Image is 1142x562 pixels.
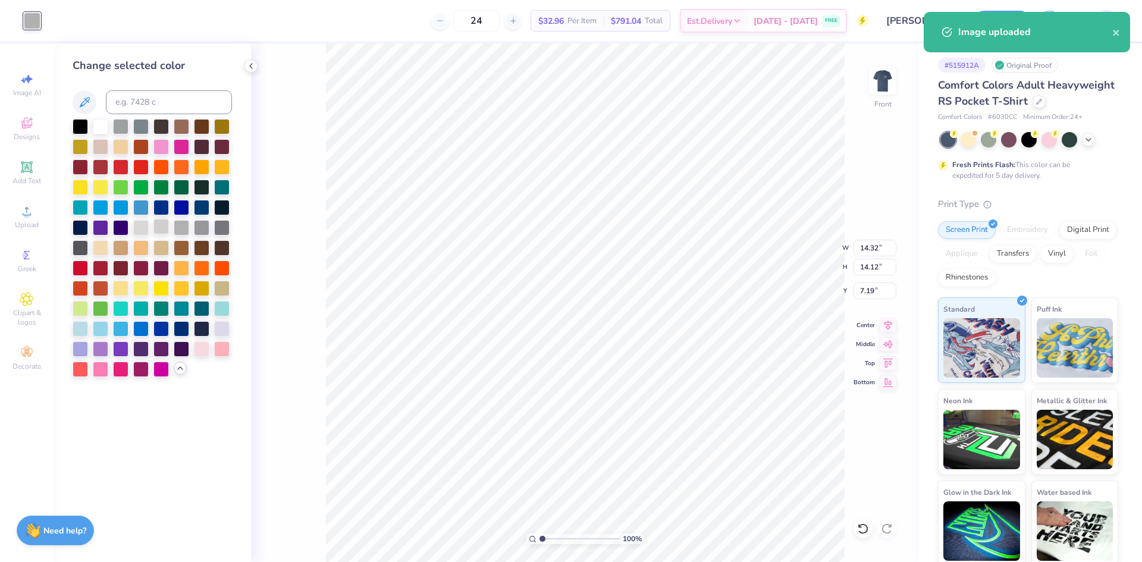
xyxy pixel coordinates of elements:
[538,15,564,27] span: $32.96
[73,58,232,74] div: Change selected color
[1040,245,1074,263] div: Vinyl
[13,88,41,98] span: Image AI
[12,362,41,371] span: Decorate
[854,378,875,387] span: Bottom
[943,394,972,407] span: Neon Ink
[938,221,996,239] div: Screen Print
[943,410,1020,469] img: Neon Ink
[938,78,1115,108] span: Comfort Colors Adult Heavyweight RS Pocket T-Shirt
[938,112,982,123] span: Comfort Colors
[989,245,1037,263] div: Transfers
[1023,112,1083,123] span: Minimum Order: 24 +
[6,308,48,327] span: Clipart & logos
[854,321,875,329] span: Center
[754,15,818,27] span: [DATE] - [DATE]
[1037,318,1113,378] img: Puff Ink
[14,132,40,142] span: Designs
[871,69,895,93] img: Front
[106,90,232,114] input: e.g. 7428 c
[645,15,663,27] span: Total
[877,9,965,33] input: Untitled Design
[1037,486,1091,498] span: Water based Ink
[943,486,1011,498] span: Glow in the Dark Ink
[1037,501,1113,561] img: Water based Ink
[687,15,732,27] span: Est. Delivery
[938,58,986,73] div: # 515912A
[623,533,642,544] span: 100 %
[854,359,875,368] span: Top
[1112,25,1121,39] button: close
[988,112,1017,123] span: # 6030CC
[43,525,86,536] strong: Need help?
[1077,245,1105,263] div: Foil
[12,176,41,186] span: Add Text
[952,159,1099,181] div: This color can be expedited for 5 day delivery.
[938,245,986,263] div: Applique
[943,303,975,315] span: Standard
[825,17,837,25] span: FREE
[1037,394,1107,407] span: Metallic & Glitter Ink
[952,160,1015,169] strong: Fresh Prints Flash:
[1037,303,1062,315] span: Puff Ink
[992,58,1058,73] div: Original Proof
[958,25,1112,39] div: Image uploaded
[874,99,892,109] div: Front
[1059,221,1117,239] div: Digital Print
[15,220,39,230] span: Upload
[938,269,996,287] div: Rhinestones
[854,340,875,348] span: Middle
[943,501,1020,561] img: Glow in the Dark Ink
[611,15,641,27] span: $791.04
[999,221,1056,239] div: Embroidery
[453,10,500,32] input: – –
[1037,410,1113,469] img: Metallic & Glitter Ink
[943,318,1020,378] img: Standard
[567,15,597,27] span: Per Item
[938,197,1118,211] div: Print Type
[18,264,36,274] span: Greek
